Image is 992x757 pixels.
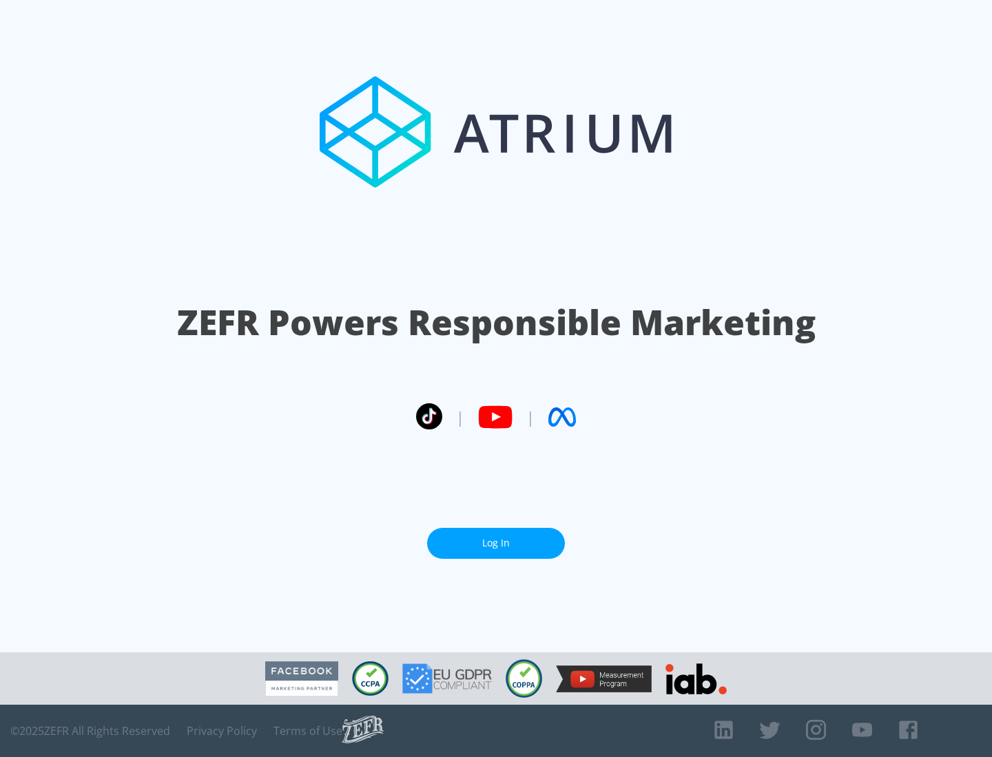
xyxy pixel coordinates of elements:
a: Log In [427,528,565,559]
img: Facebook Marketing Partner [265,661,338,696]
img: COPPA Compliant [506,659,542,698]
a: Terms of Use [273,724,342,738]
img: IAB [665,663,727,694]
span: | [526,407,535,427]
h1: ZEFR Powers Responsible Marketing [177,299,816,346]
img: CCPA Compliant [352,661,389,696]
img: GDPR Compliant [402,663,492,694]
span: © 2025 ZEFR All Rights Reserved [10,724,170,738]
span: | [456,407,464,427]
img: YouTube Measurement Program [556,665,652,692]
a: Privacy Policy [187,724,257,738]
